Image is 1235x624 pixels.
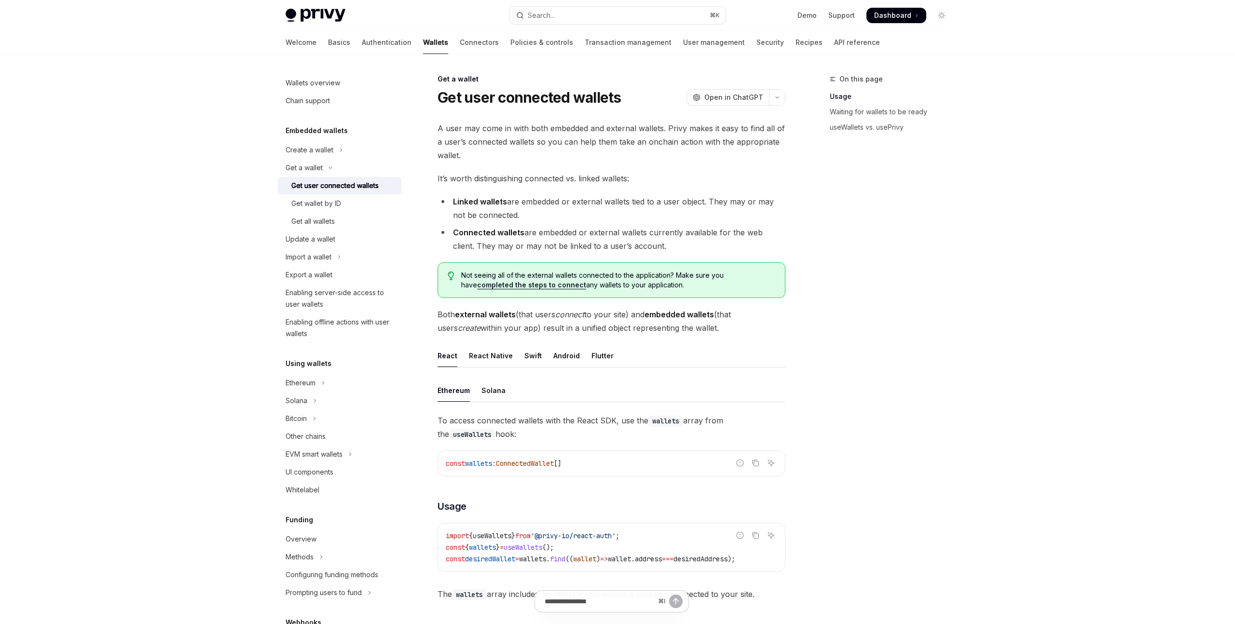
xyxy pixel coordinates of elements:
a: Basics [328,31,350,54]
svg: Tip [448,271,454,280]
h1: Get user connected wallets [438,89,621,106]
span: wallets [519,555,546,563]
img: light logo [286,9,345,22]
button: Toggle Create a wallet section [278,141,401,159]
button: Toggle EVM smart wallets section [278,446,401,463]
a: Connectors [460,31,499,54]
span: from [515,531,531,540]
button: Open in ChatGPT [686,89,769,106]
span: ) [596,555,600,563]
a: Whitelabel [278,481,401,499]
h5: Funding [286,514,313,526]
button: Toggle Import a wallet section [278,248,401,266]
a: Export a wallet [278,266,401,284]
div: Update a wallet [286,233,335,245]
em: create [458,323,480,333]
div: React [438,344,457,367]
span: Usage [438,500,467,513]
a: Support [828,11,855,20]
span: } [511,531,515,540]
a: Enabling offline actions with user wallets [278,313,401,342]
a: Waiting for wallets to be ready [830,104,957,120]
span: const [446,459,465,468]
div: Android [553,344,580,367]
a: Enabling server-side access to user wallets [278,284,401,313]
strong: Connected wallets [453,228,524,237]
button: Toggle Get a wallet section [278,159,401,176]
div: Get a wallet [438,74,785,84]
div: Export a wallet [286,269,332,281]
div: Methods [286,551,314,563]
div: Bitcoin [286,413,307,424]
span: } [496,543,500,552]
span: useWallets [504,543,542,552]
div: Other chains [286,431,326,442]
span: A user may come in with both embedded and external wallets. Privy makes it easy to find all of a ... [438,122,785,162]
div: UI components [286,466,333,478]
span: '@privy-io/react-auth' [531,531,616,540]
div: Overview [286,533,316,545]
button: Copy the contents from the code block [749,529,762,542]
div: Ethereum [286,377,316,389]
strong: external wallets [455,310,516,319]
button: Report incorrect code [734,529,746,542]
button: Open search [509,7,726,24]
span: Both (that users to your site) and (that users within your app) result in a unified object repres... [438,308,785,335]
li: are embedded or external wallets tied to a user object. They may or may not be connected. [438,195,785,222]
div: Whitelabel [286,484,319,496]
div: Search... [528,10,555,21]
span: import [446,531,469,540]
a: Wallets overview [278,74,401,92]
span: ConnectedWallet [496,459,554,468]
button: Toggle Prompting users to fund section [278,584,401,601]
div: Flutter [591,344,614,367]
a: Demo [797,11,817,20]
a: Authentication [362,31,412,54]
span: = [500,543,504,552]
span: wallets [465,459,492,468]
code: useWallets [449,429,495,440]
span: (); [542,543,554,552]
button: Report incorrect code [734,457,746,469]
a: Recipes [796,31,823,54]
a: Wallets [423,31,448,54]
span: ⌘ K [710,12,720,19]
h5: Embedded wallets [286,125,348,136]
span: const [446,543,465,552]
span: desiredAddress [673,555,727,563]
input: Ask a question... [545,591,654,612]
span: (( [565,555,573,563]
span: useWallets [473,531,511,540]
a: Overview [278,530,401,548]
code: wallets [648,416,683,426]
strong: Linked wallets [453,197,507,206]
span: find [550,555,565,563]
div: Enabling server-side access to user wallets [286,287,396,310]
span: It’s worth distinguishing connected vs. linked wallets: [438,172,785,185]
a: Get all wallets [278,213,401,230]
div: Import a wallet [286,251,331,263]
a: Transaction management [585,31,672,54]
button: Toggle Bitcoin section [278,410,401,427]
button: Toggle Solana section [278,392,401,409]
div: EVM smart wallets [286,448,343,460]
span: Dashboard [874,11,911,20]
div: Get wallet by ID [291,198,341,209]
div: Wallets overview [286,77,340,89]
button: Copy the contents from the code block [749,457,762,469]
span: wallet [573,555,596,563]
a: Security [756,31,784,54]
span: address [635,555,662,563]
button: Ask AI [765,457,777,469]
button: Toggle Methods section [278,548,401,566]
span: ; [616,531,619,540]
strong: embedded wallets [645,310,714,319]
div: Solana [286,395,307,407]
span: To access connected wallets with the React SDK, use the array from the hook: [438,414,785,441]
div: Get user connected wallets [291,180,379,191]
span: wallets [469,543,496,552]
div: Ethereum [438,379,470,402]
span: . [631,555,635,563]
span: On this page [839,73,883,85]
span: = [515,555,519,563]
